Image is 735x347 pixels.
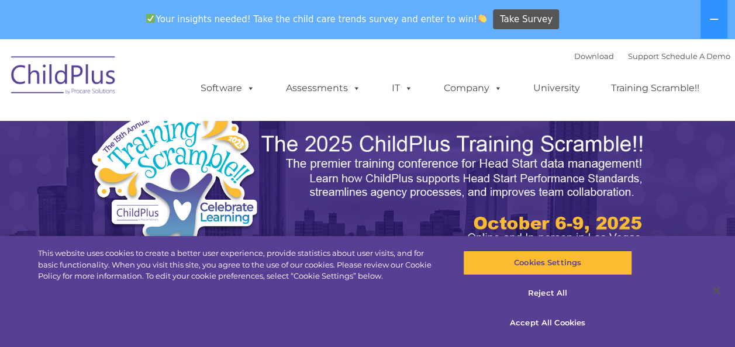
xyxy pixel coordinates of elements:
[432,77,514,100] a: Company
[189,77,267,100] a: Software
[463,251,632,275] button: Cookies Settings
[522,77,592,100] a: University
[628,51,659,61] a: Support
[478,14,486,23] img: 👏
[574,51,614,61] a: Download
[146,14,155,23] img: ✅
[574,51,730,61] font: |
[463,281,632,306] button: Reject All
[38,248,441,282] div: This website uses cookies to create a better user experience, provide statistics about user visit...
[500,9,553,30] span: Take Survey
[493,9,559,30] a: Take Survey
[599,77,711,100] a: Training Scramble!!
[274,77,372,100] a: Assessments
[163,77,198,86] span: Last name
[5,48,122,106] img: ChildPlus by Procare Solutions
[703,277,729,303] button: Close
[661,51,730,61] a: Schedule A Demo
[142,8,492,30] span: Your insights needed! Take the child care trends survey and enter to win!
[163,125,212,134] span: Phone number
[463,311,632,335] button: Accept All Cookies
[380,77,425,100] a: IT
